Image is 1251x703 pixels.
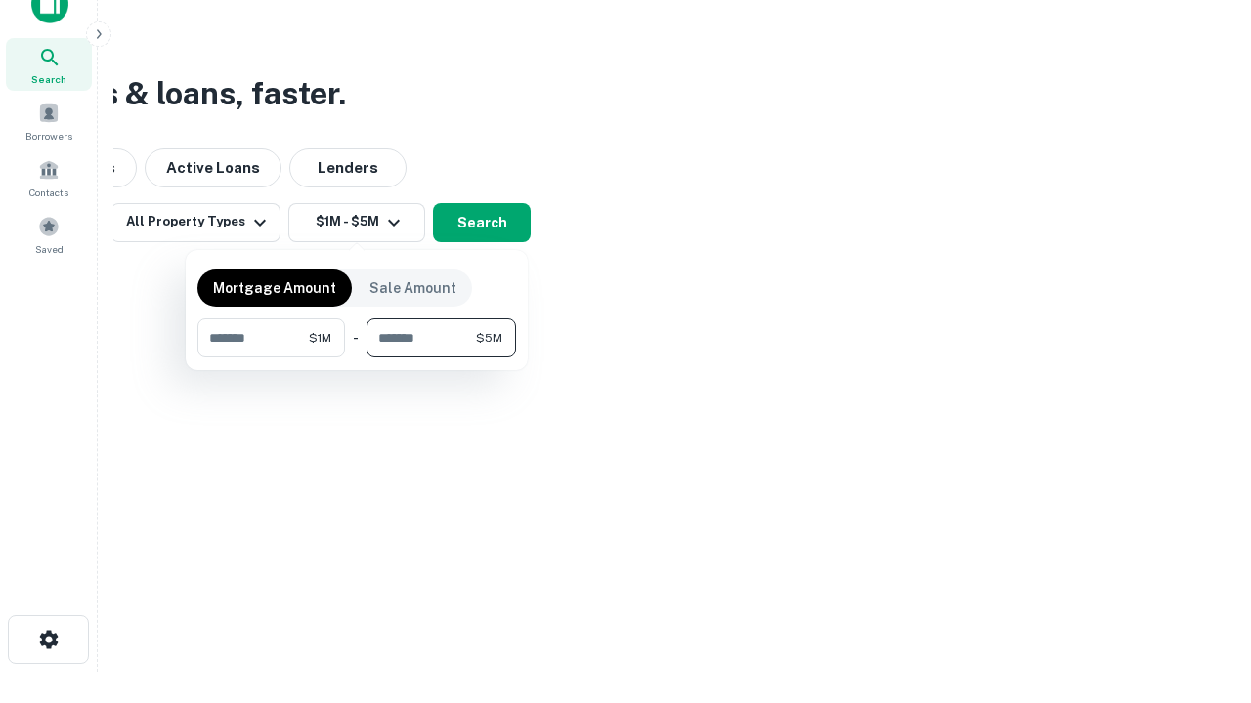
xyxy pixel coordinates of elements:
[369,277,456,299] p: Sale Amount
[353,318,359,357] div: -
[476,329,502,347] span: $5M
[309,329,331,347] span: $1M
[213,277,336,299] p: Mortgage Amount
[1153,547,1251,641] iframe: Chat Widget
